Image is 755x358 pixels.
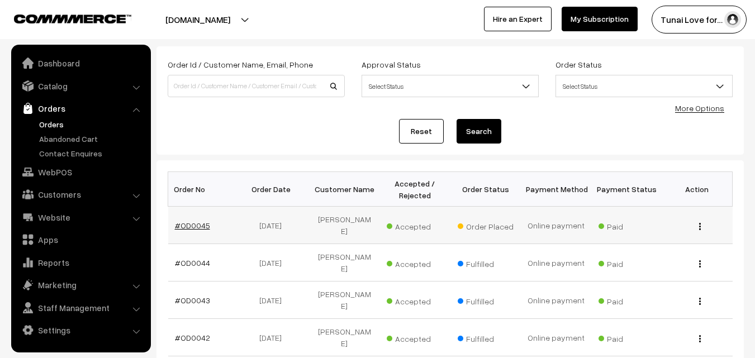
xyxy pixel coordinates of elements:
button: [DOMAIN_NAME] [126,6,269,34]
span: Select Status [362,77,538,96]
span: Accepted [387,218,443,232]
button: Tunai Love for… [652,6,747,34]
a: Orders [36,118,147,130]
a: Orders [14,98,147,118]
a: Staff Management [14,298,147,318]
td: [DATE] [239,207,309,244]
span: Accepted [387,293,443,307]
th: Accepted / Rejected [379,172,450,207]
span: Select Status [362,75,539,97]
a: COMMMERCE [14,11,112,25]
td: Online payment [521,244,591,281]
img: Menu [699,335,701,342]
td: Online payment [521,281,591,319]
td: [DATE] [239,281,309,319]
span: Fulfilled [458,330,514,345]
a: #OD0042 [175,333,210,342]
td: [DATE] [239,244,309,281]
a: Catalog [14,76,147,96]
span: Fulfilled [458,255,514,270]
th: Order No [168,172,239,207]
a: Hire an Expert [484,7,552,31]
th: Payment Method [521,172,591,207]
td: Online payment [521,207,591,244]
label: Order Status [555,59,602,70]
th: Payment Status [591,172,662,207]
label: Order Id / Customer Name, Email, Phone [168,59,313,70]
img: Menu [699,298,701,305]
td: [PERSON_NAME] [309,319,379,356]
th: Action [662,172,732,207]
img: COMMMERCE [14,15,131,23]
a: Marketing [14,275,147,295]
a: Reset [399,119,444,144]
span: Paid [599,330,654,345]
span: Paid [599,218,654,232]
a: Reports [14,252,147,273]
a: Website [14,207,147,227]
a: #OD0044 [175,258,210,268]
a: #OD0045 [175,221,210,230]
span: Order Placed [458,218,514,232]
a: WebPOS [14,162,147,182]
td: Online payment [521,319,591,356]
td: [PERSON_NAME] [309,207,379,244]
span: Accepted [387,330,443,345]
span: Paid [599,293,654,307]
a: Settings [14,320,147,340]
img: Menu [699,260,701,268]
span: Select Status [556,77,732,96]
th: Customer Name [309,172,379,207]
span: Fulfilled [458,293,514,307]
a: Contact Enquires [36,147,147,159]
a: Customers [14,184,147,204]
img: user [724,11,741,28]
td: [DATE] [239,319,309,356]
span: Accepted [387,255,443,270]
a: #OD0043 [175,295,210,305]
button: Search [457,119,501,144]
span: Select Status [555,75,733,97]
td: [PERSON_NAME] [309,244,379,281]
td: [PERSON_NAME] [309,281,379,319]
th: Order Date [239,172,309,207]
span: Paid [599,255,654,270]
label: Approval Status [362,59,421,70]
a: Dashboard [14,53,147,73]
input: Order Id / Customer Name / Customer Email / Customer Phone [168,75,345,97]
a: More Options [675,103,724,113]
a: Apps [14,230,147,250]
th: Order Status [450,172,521,207]
img: Menu [699,223,701,230]
a: My Subscription [562,7,638,31]
a: Abandoned Cart [36,133,147,145]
